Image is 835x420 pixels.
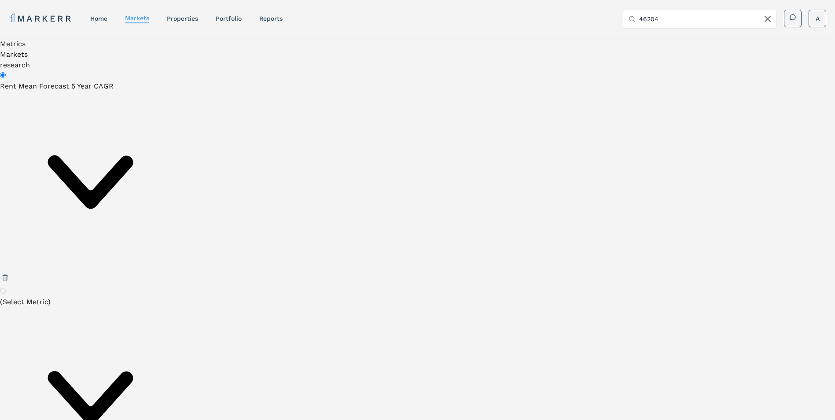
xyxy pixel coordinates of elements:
[259,15,283,22] a: reports
[216,15,242,22] a: Portfolio
[809,10,826,27] button: A
[639,10,771,28] input: Search by MSA, ZIP, Property Name, or Address
[167,15,198,22] a: properties
[90,15,107,22] a: home
[816,14,820,23] span: A
[125,15,149,22] a: markets
[9,12,73,25] a: MARKERR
